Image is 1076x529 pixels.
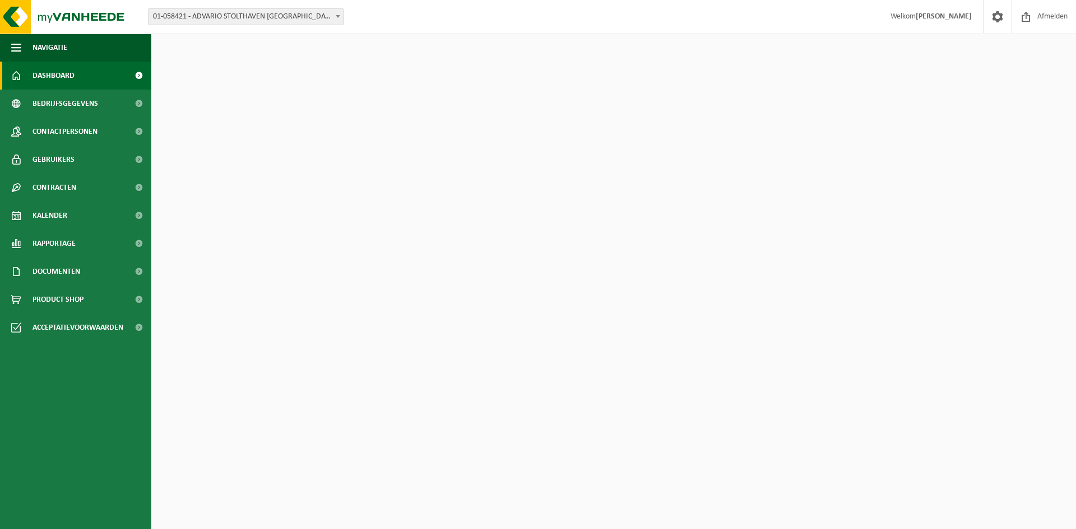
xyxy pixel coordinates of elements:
[33,146,75,174] span: Gebruikers
[33,62,75,90] span: Dashboard
[33,202,67,230] span: Kalender
[916,12,972,21] strong: [PERSON_NAME]
[33,313,123,341] span: Acceptatievoorwaarden
[149,9,344,25] span: 01-058421 - ADVARIO STOLTHAVEN ANTWERPEN NV - ANTWERPEN
[33,90,98,118] span: Bedrijfsgegevens
[33,285,84,313] span: Product Shop
[33,174,76,202] span: Contracten
[33,258,80,285] span: Documenten
[148,8,344,25] span: 01-058421 - ADVARIO STOLTHAVEN ANTWERPEN NV - ANTWERPEN
[33,34,67,62] span: Navigatie
[33,230,76,258] span: Rapportage
[33,118,98,146] span: Contactpersonen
